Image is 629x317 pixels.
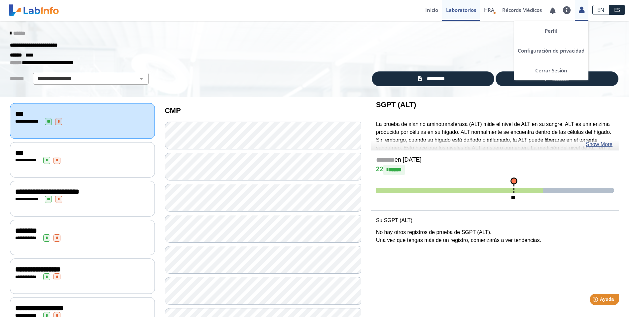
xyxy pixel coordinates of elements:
[514,60,588,80] a: Cerrar Sesión
[165,106,181,115] b: CMP
[609,5,625,15] a: ES
[592,5,609,15] a: EN
[376,156,614,164] h5: en [DATE]
[376,120,614,176] p: La prueba de alanino aminotransferasa (ALT) mide el nivel de ALT en su sangre. ALT es una enzima ...
[376,100,416,109] b: SGPT (ALT)
[570,291,622,310] iframe: Help widget launcher
[586,140,612,148] a: Show More
[376,228,614,244] p: No hay otros registros de prueba de SGPT (ALT). Una vez que tengas más de un registro, comenzarás...
[484,7,494,13] span: HRA
[514,21,588,41] a: Perfil
[376,165,614,175] h4: 22
[376,217,614,224] p: Su SGPT (ALT)
[514,41,588,60] a: Configuración de privacidad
